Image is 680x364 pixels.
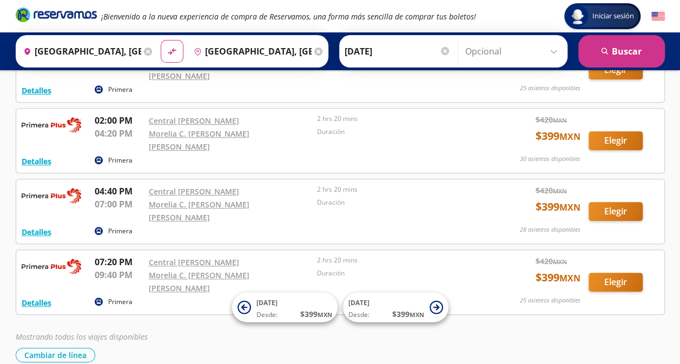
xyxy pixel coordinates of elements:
input: Opcional [465,38,562,65]
input: Buscar Destino [189,38,312,65]
input: Buscar Origen [19,38,141,65]
a: Central [PERSON_NAME] [149,257,239,267]
button: English [651,10,665,23]
button: Elegir [589,131,643,150]
p: Primera [108,85,133,95]
a: Morelia C. [PERSON_NAME] [PERSON_NAME] [149,199,249,223]
p: 02:00 PM [95,114,143,127]
p: Primera [108,226,133,236]
span: Desde: [348,310,369,320]
small: MXN [559,272,580,284]
p: 07:20 PM [95,255,143,268]
span: Iniciar sesión [588,11,638,22]
p: 04:20 PM [95,127,143,140]
p: 2 hrs 20 mins [317,255,480,265]
p: 07:00 PM [95,198,143,211]
small: MXN [559,201,580,213]
p: Duración [317,127,480,137]
a: Central [PERSON_NAME] [149,116,239,126]
button: Buscar [578,35,665,68]
p: 25 asientos disponibles [520,84,580,93]
span: Desde: [256,310,278,320]
p: Duración [317,198,480,207]
em: Mostrando todos los viajes disponibles [16,332,148,342]
a: Morelia C. [PERSON_NAME] [PERSON_NAME] [149,270,249,293]
button: Elegir [589,202,643,221]
input: Elegir Fecha [345,38,451,65]
small: MXN [410,311,424,319]
p: 04:40 PM [95,185,143,198]
button: [DATE]Desde:$399MXN [343,293,448,322]
p: Duración [317,268,480,278]
em: ¡Bienvenido a la nueva experiencia de compra de Reservamos, una forma más sencilla de comprar tus... [101,11,476,22]
p: 09:40 PM [95,268,143,281]
span: [DATE] [256,298,278,307]
a: Central [PERSON_NAME] [149,186,239,197]
img: RESERVAMOS [22,255,81,277]
p: 2 hrs 20 mins [317,185,480,194]
small: MXN [559,131,580,143]
span: $ 420 [536,185,567,196]
span: $ 399 [300,308,332,320]
p: 28 asientos disponibles [520,225,580,234]
a: Brand Logo [16,6,97,26]
small: MXN [553,116,567,124]
i: Brand Logo [16,6,97,23]
span: [DATE] [348,298,369,307]
button: Cambiar de línea [16,348,95,362]
small: MXN [553,187,567,195]
p: 2 hrs 20 mins [317,114,480,124]
button: Detalles [22,85,51,96]
span: $ 399 [392,308,424,320]
small: MXN [318,311,332,319]
span: $ 399 [536,199,580,215]
span: $ 399 [536,128,580,144]
button: Elegir [589,273,643,292]
small: MXN [553,258,567,266]
img: RESERVAMOS [22,114,81,136]
button: Detalles [22,297,51,308]
p: Primera [108,156,133,165]
button: [DATE]Desde:$399MXN [232,293,338,322]
p: Primera [108,297,133,307]
span: $ 420 [536,114,567,125]
p: 25 asientos disponibles [520,296,580,305]
button: Detalles [22,156,51,167]
p: 30 asientos disponibles [520,154,580,164]
span: $ 420 [536,255,567,267]
button: Detalles [22,226,51,238]
a: Morelia C. [PERSON_NAME] [PERSON_NAME] [149,129,249,152]
span: $ 399 [536,269,580,286]
img: RESERVAMOS [22,185,81,206]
